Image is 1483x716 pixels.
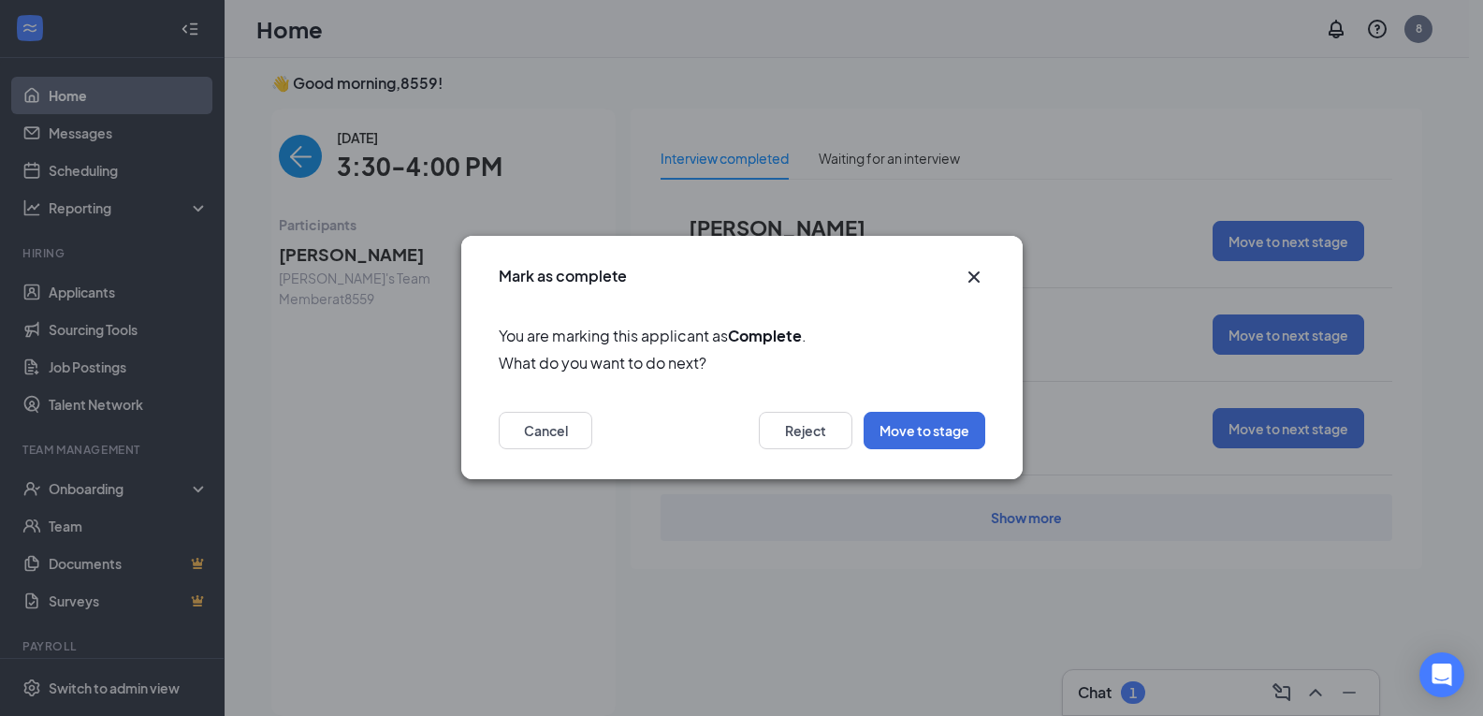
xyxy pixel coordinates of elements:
[963,266,985,288] button: Close
[963,266,985,288] svg: Cross
[759,413,852,450] button: Reject
[499,324,985,347] span: You are marking this applicant as .
[499,413,592,450] button: Cancel
[1419,652,1464,697] div: Open Intercom Messenger
[499,352,985,375] span: What do you want to do next?
[864,413,985,450] button: Move to stage
[499,266,627,286] h3: Mark as complete
[728,326,802,345] b: Complete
